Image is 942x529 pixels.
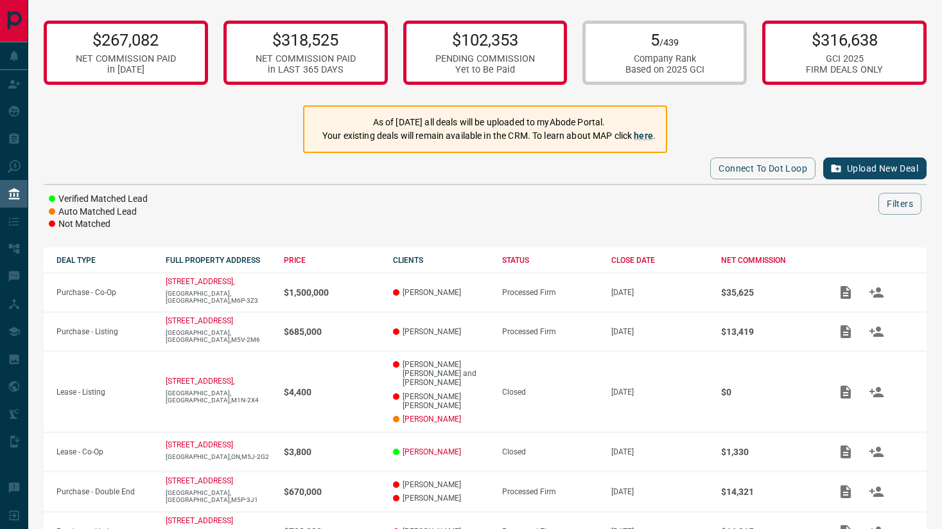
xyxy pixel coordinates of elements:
div: Yet to Be Paid [435,64,535,75]
p: [DATE] [611,288,708,297]
p: [GEOGRAPHIC_DATA],ON,M5J-2G2 [166,453,271,460]
div: PENDING COMMISSION [435,53,535,64]
p: [GEOGRAPHIC_DATA],[GEOGRAPHIC_DATA],M5V-2M6 [166,329,271,343]
p: Your existing deals will remain available in the CRM. To learn about MAP click . [322,129,656,143]
p: [DATE] [611,388,708,397]
span: Add / View Documents [830,327,861,336]
li: Not Matched [49,218,148,231]
span: Match Clients [861,447,892,456]
p: $1,500,000 [284,287,380,298]
a: [PERSON_NAME] [403,447,461,456]
div: FIRM DEALS ONLY [806,64,883,75]
a: [STREET_ADDRESS], [166,277,234,286]
div: CLIENTS [393,256,489,265]
p: [PERSON_NAME] [393,288,489,297]
li: Verified Matched Lead [49,193,148,206]
p: Purchase - Listing [57,327,153,336]
a: [STREET_ADDRESS], [166,377,234,386]
div: Processed Firm [502,327,598,336]
p: $316,638 [806,30,883,49]
p: [PERSON_NAME] [393,494,489,503]
div: NET COMMISSION [721,256,817,265]
p: Lease - Co-Op [57,447,153,456]
p: $13,419 [721,327,817,337]
span: Add / View Documents [830,487,861,496]
div: in LAST 365 DAYS [256,64,356,75]
div: DEAL TYPE [57,256,153,265]
p: As of [DATE] all deals will be uploaded to myAbode Portal. [322,116,656,129]
div: STATUS [502,256,598,265]
button: Filters [878,193,921,215]
span: Match Clients [861,327,892,336]
a: [STREET_ADDRESS] [166,440,233,449]
p: $35,625 [721,287,817,298]
span: Add / View Documents [830,387,861,396]
p: $1,330 [721,447,817,457]
a: here [634,130,653,141]
span: Add / View Documents [830,447,861,456]
div: in [DATE] [76,64,176,75]
span: Match Clients [861,387,892,396]
p: [PERSON_NAME] [PERSON_NAME] and [PERSON_NAME] [393,360,489,387]
div: GCI 2025 [806,53,883,64]
p: Purchase - Double End [57,487,153,496]
li: Auto Matched Lead [49,206,148,219]
a: [PERSON_NAME] [403,415,461,424]
div: Closed [502,447,598,456]
span: /439 [659,37,679,48]
div: NET COMMISSION PAID [256,53,356,64]
p: Purchase - Co-Op [57,288,153,297]
button: Upload New Deal [823,157,927,179]
p: [DATE] [611,447,708,456]
p: $102,353 [435,30,535,49]
div: Based on 2025 GCI [625,64,704,75]
a: [STREET_ADDRESS] [166,476,233,485]
p: 5 [625,30,704,49]
p: $318,525 [256,30,356,49]
p: [GEOGRAPHIC_DATA],[GEOGRAPHIC_DATA],M5P-3J1 [166,489,271,503]
p: $685,000 [284,327,380,337]
div: Processed Firm [502,288,598,297]
div: NET COMMISSION PAID [76,53,176,64]
p: $267,082 [76,30,176,49]
span: Add / View Documents [830,287,861,296]
p: $3,800 [284,447,380,457]
span: Match Clients [861,487,892,496]
p: [GEOGRAPHIC_DATA],[GEOGRAPHIC_DATA],M6P-3Z3 [166,290,271,304]
a: [STREET_ADDRESS] [166,316,233,325]
div: Closed [502,388,598,397]
div: Processed Firm [502,487,598,496]
p: [DATE] [611,487,708,496]
p: $4,400 [284,387,380,397]
p: $14,321 [721,487,817,497]
p: [PERSON_NAME] [PERSON_NAME] [393,392,489,410]
p: Lease - Listing [57,388,153,397]
p: [PERSON_NAME] [393,327,489,336]
span: Match Clients [861,287,892,296]
button: Connect to Dot Loop [710,157,816,179]
p: $670,000 [284,487,380,497]
div: Company Rank [625,53,704,64]
div: FULL PROPERTY ADDRESS [166,256,271,265]
p: [DATE] [611,327,708,336]
p: $0 [721,387,817,397]
div: PRICE [284,256,380,265]
p: [PERSON_NAME] [393,480,489,489]
a: [STREET_ADDRESS] [166,516,233,525]
div: CLOSE DATE [611,256,708,265]
p: [GEOGRAPHIC_DATA],[GEOGRAPHIC_DATA],M1N-2X4 [166,390,271,404]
